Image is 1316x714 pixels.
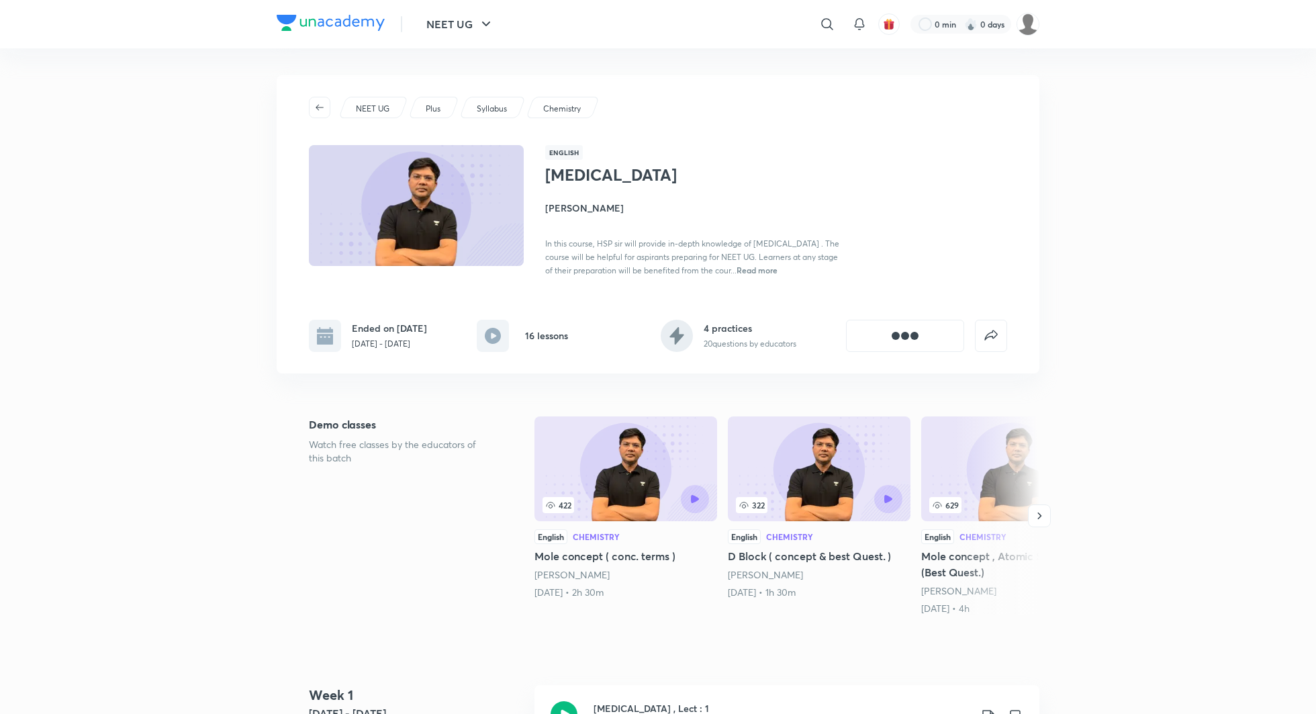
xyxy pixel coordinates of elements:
div: English [728,529,761,544]
a: [PERSON_NAME] [728,568,803,581]
p: NEET UG [356,103,389,115]
p: Plus [426,103,440,115]
button: avatar [878,13,900,35]
img: Thumbnail [307,144,526,267]
button: NEET UG [418,11,502,38]
p: Chemistry [543,103,581,115]
h5: Mole concept ( conc. terms ) [534,548,717,564]
a: Plus [424,103,443,115]
a: Mole concept ( conc. terms ) [534,416,717,599]
div: Chemistry [766,533,813,541]
div: Harendra Singh Parihar [534,568,717,582]
h4: [PERSON_NAME] [545,201,846,215]
span: 629 [929,497,961,513]
h5: D Block ( concept & best Quest. ) [728,548,910,564]
h5: Demo classes [309,416,491,433]
div: 2nd Jul • 2h 30m [534,586,717,599]
div: English [534,529,567,544]
img: Siddharth Mitra [1017,13,1039,36]
span: Read more [737,265,778,275]
span: 422 [543,497,574,513]
p: Syllabus [477,103,507,115]
div: Harendra Singh Parihar [921,584,1104,598]
a: Mole concept , Atomic St. , d -block (Best Quest.) [921,416,1104,615]
div: 4th Jul • 4h [921,602,1104,615]
img: Company Logo [277,15,385,31]
button: false [975,320,1007,352]
p: [DATE] - [DATE] [352,338,427,350]
h1: [MEDICAL_DATA] [545,165,765,185]
img: streak [964,17,978,31]
span: In this course, HSP sir will provide in-depth knowledge of [MEDICAL_DATA] . The course will be he... [545,238,839,275]
img: avatar [883,18,895,30]
span: 322 [736,497,767,513]
a: Syllabus [475,103,510,115]
a: [PERSON_NAME] [534,568,610,581]
button: [object Object] [846,320,964,352]
h5: Mole concept , Atomic St. , d -block (Best Quest.) [921,548,1104,580]
h6: 4 practices [704,321,796,335]
a: Chemistry [541,103,583,115]
a: NEET UG [354,103,392,115]
div: English [921,529,954,544]
a: [PERSON_NAME] [921,584,996,597]
a: 629EnglishChemistryMole concept , Atomic St. , d -block (Best Quest.)[PERSON_NAME][DATE] • 4h [921,416,1104,615]
span: English [545,145,583,160]
div: Harendra Singh Parihar [728,568,910,582]
h6: Ended on [DATE] [352,321,427,335]
h4: Week 1 [309,685,524,705]
h6: 16 lessons [525,328,568,343]
a: 422EnglishChemistryMole concept ( conc. terms )[PERSON_NAME][DATE] • 2h 30m [534,416,717,599]
a: 322EnglishChemistryD Block ( concept & best Quest. )[PERSON_NAME][DATE] • 1h 30m [728,416,910,599]
div: 3rd Jul • 1h 30m [728,586,910,599]
a: Company Logo [277,15,385,34]
p: 20 questions by educators [704,338,796,350]
div: Chemistry [573,533,620,541]
a: D Block ( concept & best Quest. ) [728,416,910,599]
p: Watch free classes by the educators of this batch [309,438,491,465]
